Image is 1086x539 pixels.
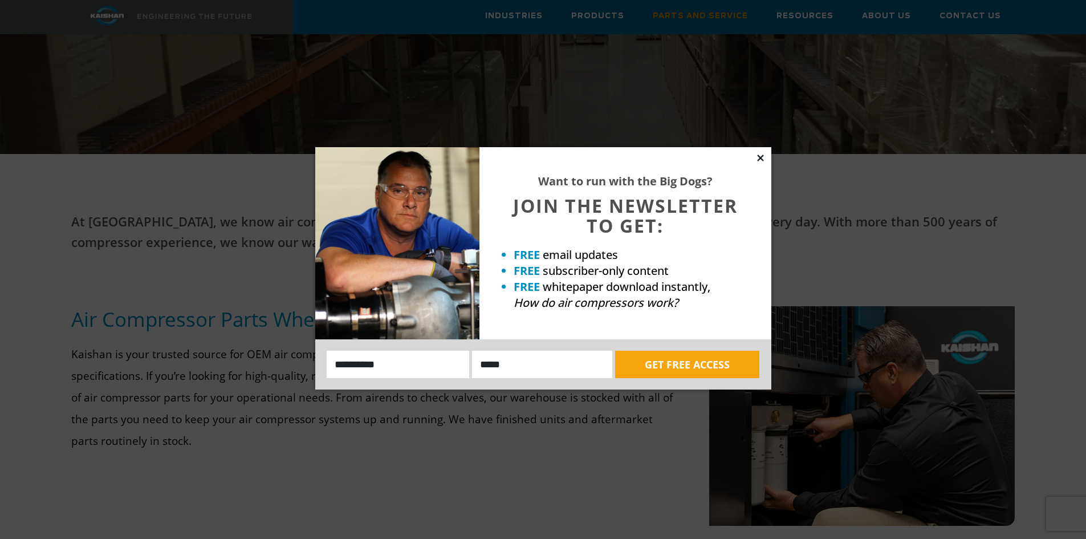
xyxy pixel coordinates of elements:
[543,247,618,262] span: email updates
[755,153,766,163] button: Close
[513,193,738,238] span: JOIN THE NEWSLETTER TO GET:
[514,263,540,278] strong: FREE
[514,295,678,310] em: How do air compressors work?
[327,351,470,378] input: Name:
[543,263,669,278] span: subscriber-only content
[538,173,713,189] strong: Want to run with the Big Dogs?
[514,279,540,294] strong: FREE
[514,247,540,262] strong: FREE
[543,279,710,294] span: whitepaper download instantly,
[615,351,759,378] button: GET FREE ACCESS
[472,351,612,378] input: Email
